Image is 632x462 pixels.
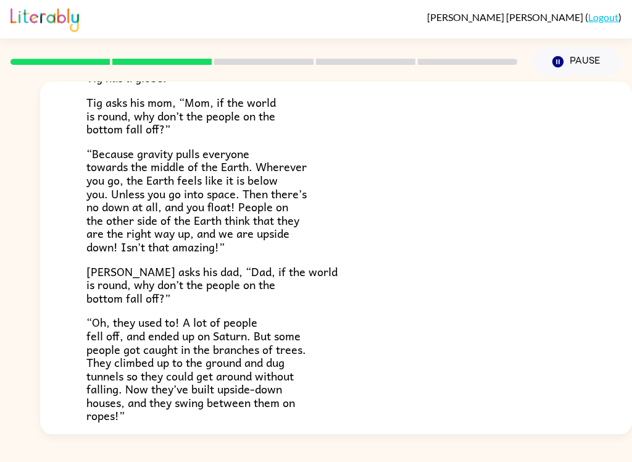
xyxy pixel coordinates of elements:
[86,93,276,138] span: Tig asks his mom, “Mom, if the world is round, why don’t the people on the bottom fall off?”
[86,313,306,424] span: “Oh, they used to! A lot of people fell off, and ended up on Saturn. But some people got caught i...
[427,11,622,23] div: ( )
[588,11,618,23] a: Logout
[427,11,585,23] span: [PERSON_NAME] [PERSON_NAME]
[86,262,338,307] span: [PERSON_NAME] asks his dad, “Dad, if the world is round, why don’t the people on the bottom fall ...
[86,145,307,256] span: “Because gravity pulls everyone towards the middle of the Earth. Wherever you go, the Earth feels...
[10,5,79,32] img: Literably
[532,48,622,76] button: Pause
